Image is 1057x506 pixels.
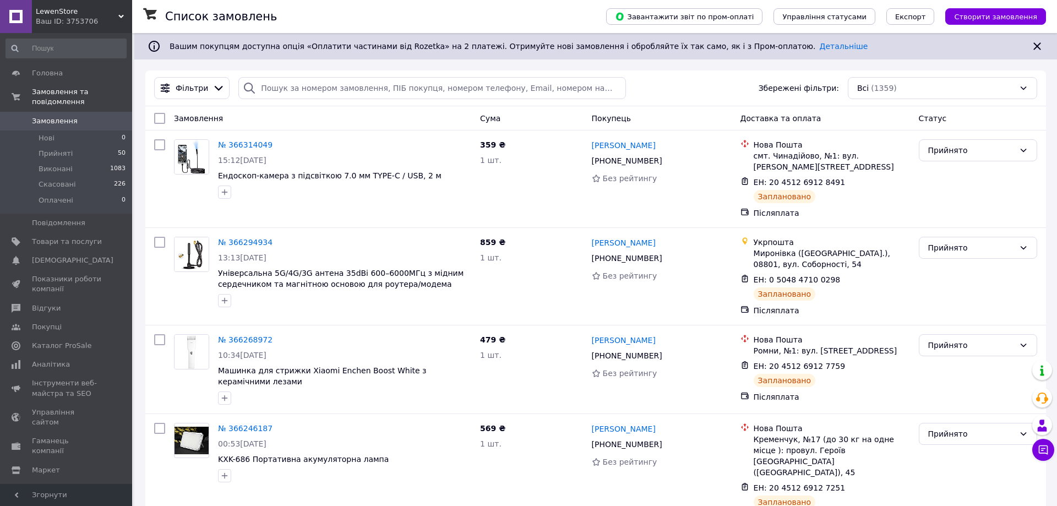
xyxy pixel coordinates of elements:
[740,114,821,123] span: Доставка та оплата
[32,218,85,228] span: Повідомлення
[32,68,63,78] span: Головна
[218,140,273,149] a: № 366314049
[218,171,442,180] a: Ендоскоп-камера з підсвіткою 7.0 мм TYPE-C / USB, 2 м
[590,153,664,168] div: [PHONE_NUMBER]
[603,369,657,378] span: Без рейтингу
[754,190,816,203] div: Заплановано
[928,339,1015,351] div: Прийнято
[754,345,910,356] div: Ромни, №1: вул. [STREET_ADDRESS]
[218,269,464,289] a: Універсальна 5G/4G/3G антена 35dBi 600–6000МГц з мідним сердечником та магнітною основою для роут...
[754,248,910,270] div: Миронівка ([GEOGRAPHIC_DATA].), 08801, вул. Соборності, 54
[238,77,626,99] input: Пошук за номером замовлення, ПІБ покупця, номером телефону, Email, номером накладної
[754,434,910,478] div: Кременчук, №17 (до 30 кг на одне місце ): провул. Героїв [GEOGRAPHIC_DATA] ([GEOGRAPHIC_DATA]), 45
[114,179,126,189] span: 226
[175,140,209,174] img: Фото товару
[32,237,102,247] span: Товари та послуги
[480,114,500,123] span: Cума
[754,305,910,316] div: Післяплата
[175,237,208,271] img: Фото товару
[754,275,841,284] span: ЕН: 0 5048 4710 0298
[945,8,1046,25] button: Створити замовлення
[606,8,762,25] button: Завантажити звіт по пром-оплаті
[603,458,657,466] span: Без рейтингу
[36,7,118,17] span: LewenStore
[6,39,127,58] input: Пошук
[480,253,502,262] span: 1 шт.
[218,366,427,386] a: Машинка для стрижки Xiaomi Enchen Boost White з керамічними лезами
[871,84,897,93] span: (1359)
[174,237,209,272] a: Фото товару
[122,195,126,205] span: 0
[928,242,1015,254] div: Прийнято
[754,208,910,219] div: Післяплата
[934,12,1046,20] a: Створити замовлення
[174,114,223,123] span: Замовлення
[165,10,277,23] h1: Список замовлень
[590,437,664,452] div: [PHONE_NUMBER]
[170,42,868,51] span: Вашим покупцям доступна опція «Оплатити частинами від Rozetka» на 2 платежі. Отримуйте нові замов...
[39,133,55,143] span: Нові
[36,17,132,26] div: Ваш ID: 3753706
[480,140,505,149] span: 359 ₴
[218,351,266,360] span: 10:34[DATE]
[39,195,73,205] span: Оплачені
[603,174,657,183] span: Без рейтингу
[782,13,867,21] span: Управління статусами
[218,424,273,433] a: № 366246187
[615,12,754,21] span: Завантажити звіт по пром-оплаті
[759,83,839,94] span: Збережені фільтри:
[592,423,656,434] a: [PERSON_NAME]
[32,360,70,369] span: Аналітика
[754,237,910,248] div: Укрпошта
[174,334,209,369] a: Фото товару
[754,139,910,150] div: Нова Пошта
[603,271,657,280] span: Без рейтингу
[39,179,76,189] span: Скасовані
[110,164,126,174] span: 1083
[480,156,502,165] span: 1 шт.
[39,164,73,174] span: Виконані
[754,178,846,187] span: ЕН: 20 4512 6912 8491
[1032,439,1054,461] button: Чат з покупцем
[39,149,73,159] span: Прийняті
[32,116,78,126] span: Замовлення
[480,238,505,247] span: 859 ₴
[754,391,910,402] div: Післяплата
[590,251,664,266] div: [PHONE_NUMBER]
[218,455,389,464] a: KXK-686 Портативна акумуляторна лампа
[919,114,947,123] span: Статус
[218,253,266,262] span: 13:13[DATE]
[176,83,208,94] span: Фільтри
[590,348,664,363] div: [PHONE_NUMBER]
[857,83,869,94] span: Всі
[592,114,631,123] span: Покупець
[32,87,132,107] span: Замовлення та повідомлення
[32,407,102,427] span: Управління сайтом
[928,428,1015,440] div: Прийнято
[218,238,273,247] a: № 366294934
[480,351,502,360] span: 1 шт.
[174,423,209,458] a: Фото товару
[218,335,273,344] a: № 366268972
[754,423,910,434] div: Нова Пошта
[118,149,126,159] span: 50
[592,140,656,151] a: [PERSON_NAME]
[480,335,505,344] span: 479 ₴
[32,378,102,398] span: Інструменти веб-майстра та SEO
[32,341,91,351] span: Каталог ProSale
[174,139,209,175] a: Фото товару
[122,133,126,143] span: 0
[754,287,816,301] div: Заплановано
[592,237,656,248] a: [PERSON_NAME]
[773,8,875,25] button: Управління статусами
[928,144,1015,156] div: Прийнято
[480,424,505,433] span: 569 ₴
[480,439,502,448] span: 1 шт.
[754,374,816,387] div: Заплановано
[954,13,1037,21] span: Створити замовлення
[886,8,935,25] button: Експорт
[754,483,846,492] span: ЕН: 20 4512 6912 7251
